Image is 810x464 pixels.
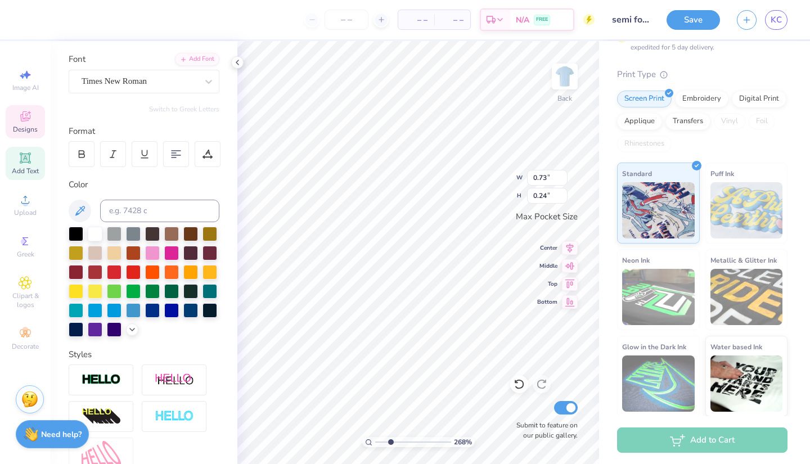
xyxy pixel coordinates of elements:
[155,373,194,387] img: Shadow
[675,91,728,107] div: Embroidery
[622,341,686,353] span: Glow in the Dark Ink
[631,33,690,42] strong: Fresh Prints Flash:
[175,53,219,66] div: Add Font
[771,13,782,26] span: KC
[454,437,472,447] span: 268 %
[765,10,787,30] a: KC
[667,10,720,30] button: Save
[325,10,368,30] input: – –
[536,16,548,24] span: FREE
[17,250,34,259] span: Greek
[710,269,783,325] img: Metallic & Glitter Ink
[710,341,762,353] span: Water based Ink
[82,408,121,426] img: 3d Illusion
[714,113,745,130] div: Vinyl
[622,269,695,325] img: Neon Ink
[749,113,775,130] div: Foil
[12,166,39,175] span: Add Text
[13,125,38,134] span: Designs
[617,91,672,107] div: Screen Print
[537,244,557,252] span: Center
[510,420,578,440] label: Submit to feature on our public gallery.
[12,342,39,351] span: Decorate
[441,14,463,26] span: – –
[553,65,576,88] img: Back
[100,200,219,222] input: e.g. 7428 c
[149,105,219,114] button: Switch to Greek Letters
[622,168,652,179] span: Standard
[617,113,662,130] div: Applique
[617,68,787,81] div: Print Type
[665,113,710,130] div: Transfers
[69,125,220,138] div: Format
[82,373,121,386] img: Stroke
[732,91,786,107] div: Digital Print
[6,291,45,309] span: Clipart & logos
[516,14,529,26] span: N/A
[155,410,194,423] img: Negative Space
[617,136,672,152] div: Rhinestones
[69,178,219,191] div: Color
[405,14,427,26] span: – –
[557,93,572,103] div: Back
[12,83,39,92] span: Image AI
[537,280,557,288] span: Top
[41,429,82,440] strong: Need help?
[622,182,695,238] img: Standard
[622,355,695,412] img: Glow in the Dark Ink
[710,182,783,238] img: Puff Ink
[537,262,557,270] span: Middle
[69,53,85,66] label: Font
[537,298,557,306] span: Bottom
[631,32,769,52] div: This color can be expedited for 5 day delivery.
[603,8,658,31] input: Untitled Design
[622,254,650,266] span: Neon Ink
[710,168,734,179] span: Puff Ink
[710,254,777,266] span: Metallic & Glitter Ink
[69,348,219,361] div: Styles
[710,355,783,412] img: Water based Ink
[14,208,37,217] span: Upload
